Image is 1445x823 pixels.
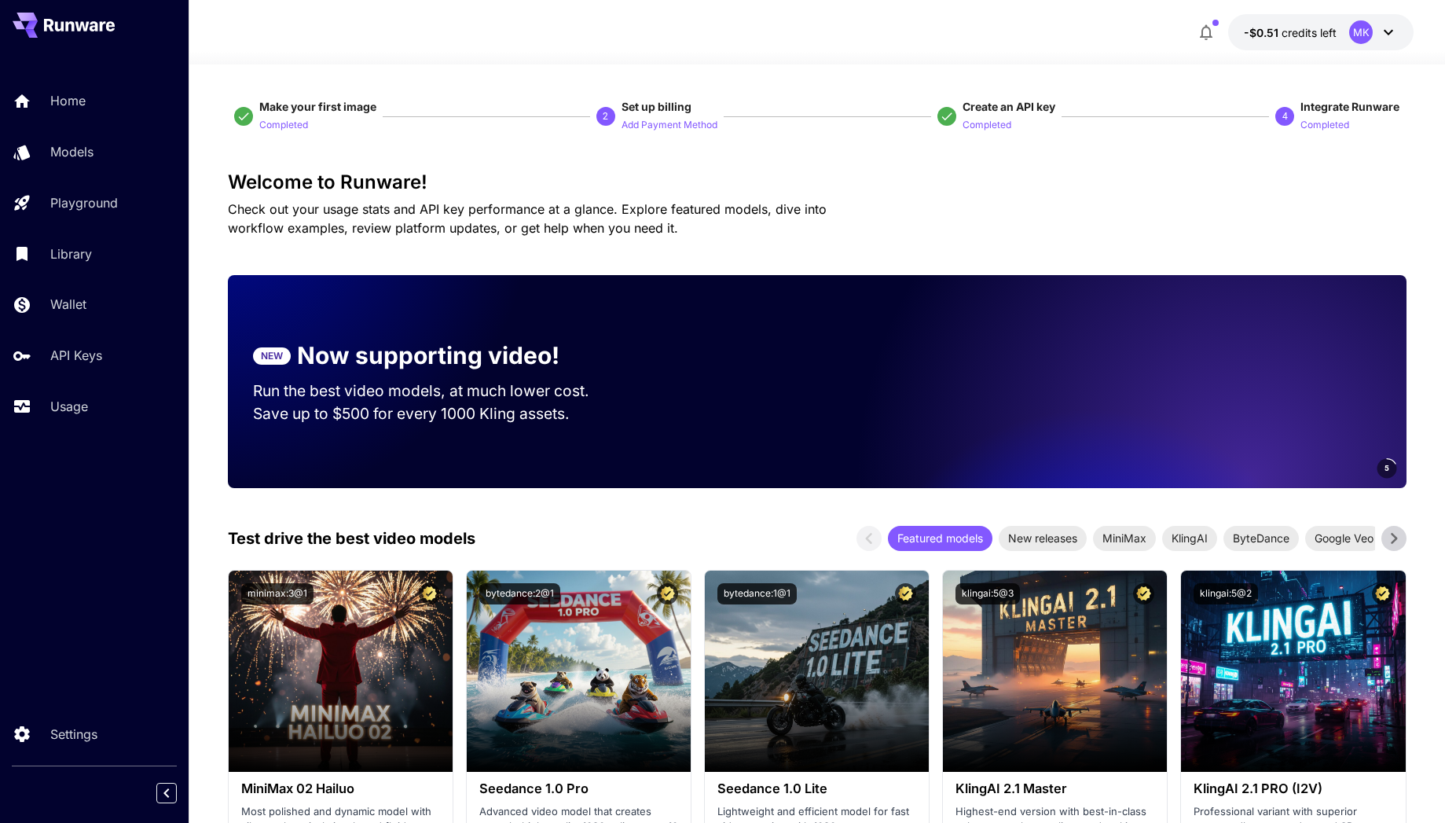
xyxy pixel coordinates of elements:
h3: Welcome to Runware! [228,171,1406,193]
span: Make your first image [259,100,376,113]
p: Now supporting video! [297,338,559,373]
button: Certified Model – Vetted for best performance and includes a commercial license. [895,583,916,604]
p: Wallet [50,295,86,314]
p: Home [50,91,86,110]
div: -$0.5097 [1244,24,1337,41]
div: KlingAI [1162,526,1217,551]
h3: KlingAI 2.1 Master [955,781,1154,796]
button: Certified Model – Vetted for best performance and includes a commercial license. [657,583,678,604]
img: alt [705,571,929,772]
img: alt [1181,571,1405,772]
span: Create an API key [963,100,1055,113]
button: Completed [1300,115,1349,134]
span: -$0.51 [1244,26,1282,39]
div: Google Veo [1305,526,1383,551]
button: bytedance:1@1 [717,583,797,604]
div: New releases [999,526,1087,551]
img: alt [943,571,1167,772]
span: credits left [1282,26,1337,39]
button: Certified Model – Vetted for best performance and includes a commercial license. [419,583,440,604]
p: Run the best video models, at much lower cost. [253,380,619,402]
p: 2 [603,109,608,123]
p: Test drive the best video models [228,527,475,550]
div: Collapse sidebar [168,779,189,807]
p: 4 [1282,109,1288,123]
span: KlingAI [1162,530,1217,546]
p: Save up to $500 for every 1000 Kling assets. [253,402,619,425]
button: bytedance:2@1 [479,583,560,604]
h3: KlingAI 2.1 PRO (I2V) [1194,781,1392,796]
button: Certified Model – Vetted for best performance and includes a commercial license. [1372,583,1393,604]
div: MK [1349,20,1373,44]
img: alt [467,571,691,772]
h3: Seedance 1.0 Lite [717,781,916,796]
button: -$0.5097MK [1228,14,1414,50]
button: Certified Model – Vetted for best performance and includes a commercial license. [1133,583,1154,604]
p: API Keys [50,346,102,365]
div: MiniMax [1093,526,1156,551]
p: Library [50,244,92,263]
h3: Seedance 1.0 Pro [479,781,678,796]
p: Usage [50,397,88,416]
p: NEW [261,349,283,363]
button: Collapse sidebar [156,783,177,803]
p: Completed [963,118,1011,133]
p: Add Payment Method [622,118,717,133]
span: Featured models [888,530,992,546]
span: Check out your usage stats and API key performance at a glance. Explore featured models, dive int... [228,201,827,236]
p: Playground [50,193,118,212]
p: Completed [1300,118,1349,133]
p: Settings [50,725,97,744]
button: Add Payment Method [622,115,717,134]
p: Completed [259,118,308,133]
div: ByteDance [1223,526,1299,551]
button: klingai:5@2 [1194,583,1258,604]
span: ByteDance [1223,530,1299,546]
span: MiniMax [1093,530,1156,546]
h3: MiniMax 02 Hailuo [241,781,440,796]
span: Set up billing [622,100,691,113]
div: Featured models [888,526,992,551]
span: New releases [999,530,1087,546]
button: Completed [259,115,308,134]
button: klingai:5@3 [955,583,1020,604]
span: Integrate Runware [1300,100,1399,113]
button: minimax:3@1 [241,583,314,604]
p: Models [50,142,94,161]
button: Completed [963,115,1011,134]
span: 5 [1384,462,1389,474]
img: alt [229,571,453,772]
span: Google Veo [1305,530,1383,546]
